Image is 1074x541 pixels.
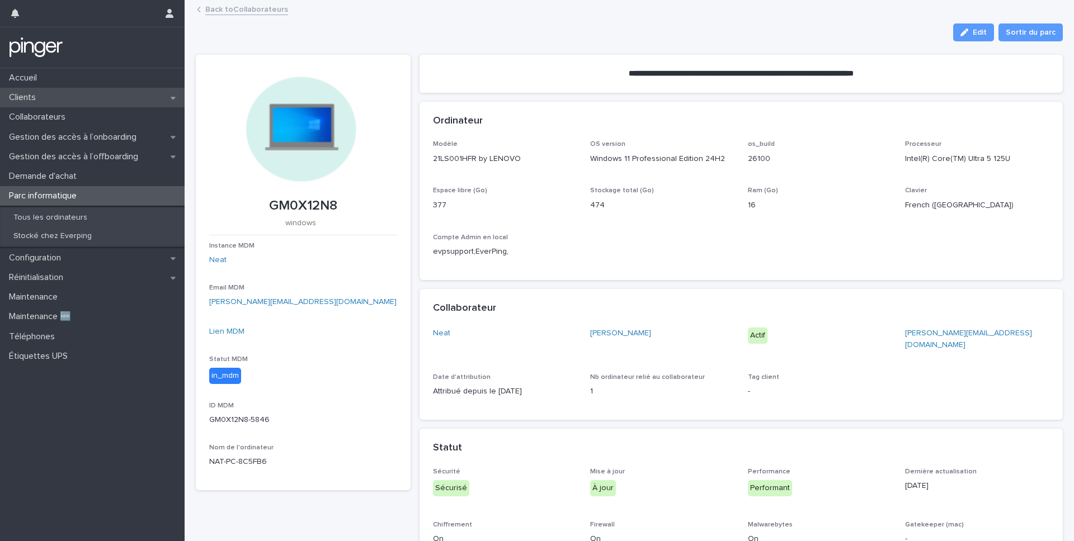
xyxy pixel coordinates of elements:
[433,328,450,339] a: Neat
[209,284,244,291] span: Email MDM
[748,374,779,381] span: Tag client
[748,200,892,211] p: 16
[1006,27,1056,38] span: Sortir du parc
[905,141,941,148] span: Processeur
[4,351,77,362] p: Étiquettes UPS
[209,243,255,249] span: Instance MDM
[590,374,705,381] span: Nb ordinateur relié au collaborateur
[748,386,892,397] p: -
[209,414,397,426] p: GM0X12N8-5846
[433,246,577,258] p: evpsupport,EverPing,
[748,468,790,475] span: Performance
[973,29,987,36] span: Edit
[209,254,227,266] a: Neat
[433,468,460,475] span: Sécurité
[748,153,892,165] p: 26100
[4,253,70,263] p: Configuration
[998,23,1063,41] button: Sortir du parc
[953,23,994,41] button: Edit
[433,521,472,528] span: Chiffrement
[905,521,964,528] span: Gatekeeper (mac)
[433,480,469,496] div: Sécurisé
[433,153,577,165] p: 21LS001HFR by LENOVO
[433,374,491,381] span: Date d'attribution
[433,442,462,454] h2: Statut
[4,171,86,182] p: Demande d'achat
[4,112,74,122] p: Collaborateurs
[209,298,397,306] a: [PERSON_NAME][EMAIL_ADDRESS][DOMAIN_NAME]
[209,402,234,409] span: ID MDM
[748,141,775,148] span: os_build
[4,231,101,241] p: Stocké chez Everping
[905,468,977,475] span: Dernière actualisation
[209,356,248,363] span: Statut MDM
[205,2,288,15] a: Back toCollaborateurs
[748,521,793,528] span: Malwarebytes
[748,187,778,194] span: Ram (Go)
[590,328,651,339] a: [PERSON_NAME]
[905,200,1049,211] p: French ([GEOGRAPHIC_DATA])
[9,36,63,59] img: mTgBEunGTSyRkCgitkcU
[433,302,496,315] h2: Collaborateur
[209,368,241,384] div: in_mdm
[905,329,1032,349] a: [PERSON_NAME][EMAIL_ADDRESS][DOMAIN_NAME]
[433,386,577,397] p: Attribué depuis le [DATE]
[590,153,734,165] p: Windows 11 Professional Edition 24H2
[4,191,86,201] p: Parc informatique
[590,187,654,194] span: Stockage total (Go)
[4,132,145,143] p: Gestion des accès à l’onboarding
[209,328,244,335] a: Lien MDM
[4,73,46,83] p: Accueil
[590,468,625,475] span: Mise à jour
[748,480,792,496] div: Performant
[433,234,508,241] span: Compte Admin en local
[4,92,45,103] p: Clients
[4,292,67,302] p: Maintenance
[590,141,625,148] span: OS version
[4,272,72,283] p: Réinitialisation
[4,311,80,322] p: Maintenance 🆕
[4,213,96,222] p: Tous les ordinateurs
[4,331,64,342] p: Téléphones
[905,153,1049,165] p: Intel(R) Core(TM) Ultra 5 125U
[209,198,397,214] p: GM0X12N8
[433,141,458,148] span: Modèle
[433,115,483,127] h2: Ordinateur
[905,187,927,194] span: Clavier
[209,219,393,228] p: windows
[4,151,147,162] p: Gestion des accès à l’offboarding
[590,521,615,528] span: Firewall
[433,187,487,194] span: Espace libre (Go)
[590,480,616,496] div: À jour
[209,444,274,451] span: Nom de l'ordinateur
[433,200,577,211] p: 377
[209,456,397,468] p: NAT-PC-8C5FB6
[590,200,734,211] p: 474
[748,328,767,344] div: Actif
[905,480,1049,492] p: [DATE]
[590,386,734,397] p: 1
